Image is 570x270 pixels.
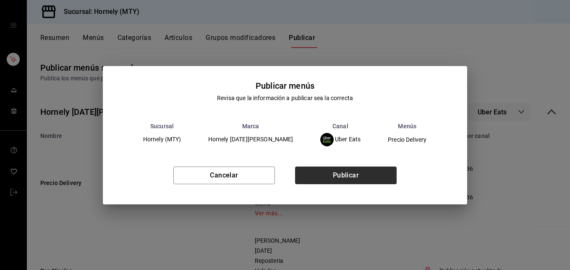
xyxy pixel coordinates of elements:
div: Uber Eats [320,133,361,146]
th: Sucursal [130,123,195,130]
td: Hornely (MTY) [130,130,195,150]
th: Menús [374,123,440,130]
div: Revisa que la información a publicar sea la correcta [217,94,353,103]
th: Canal [307,123,374,130]
button: Publicar [295,167,397,184]
div: Publicar menús [256,79,314,92]
th: Marca [195,123,307,130]
button: Cancelar [173,167,275,184]
span: Precio Delivery [388,137,426,143]
td: Hornely [DATE][PERSON_NAME] [195,130,307,150]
